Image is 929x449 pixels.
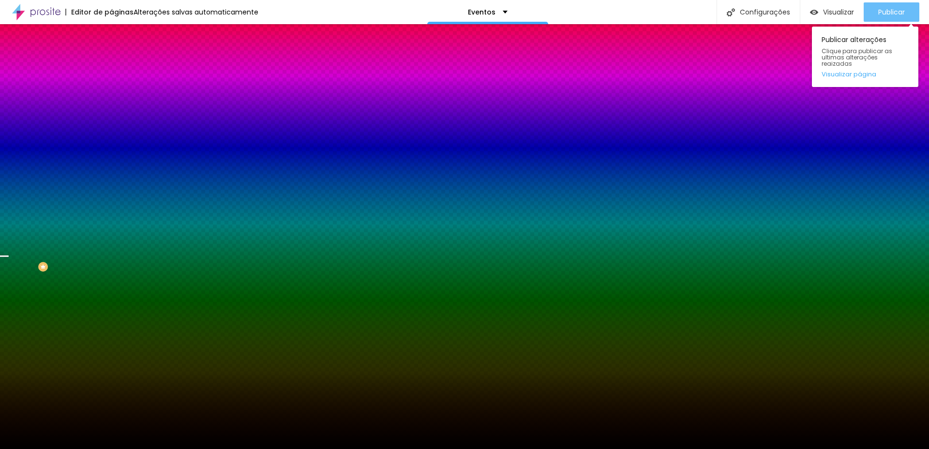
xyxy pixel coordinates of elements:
span: Visualizar [823,8,854,16]
span: Clique para publicar as ultimas alterações reaizadas [822,48,909,67]
a: Visualizar página [822,71,909,77]
div: Editor de páginas [65,9,134,15]
span: Publicar [878,8,905,16]
p: Eventos [468,9,495,15]
img: Icone [727,8,735,16]
img: view-1.svg [810,8,818,16]
button: Publicar [864,2,919,22]
div: Alterações salvas automaticamente [134,9,258,15]
button: Visualizar [800,2,864,22]
div: Publicar alterações [812,27,918,87]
